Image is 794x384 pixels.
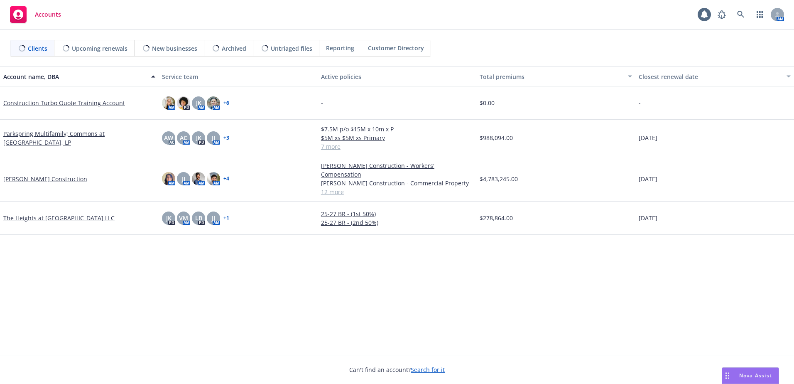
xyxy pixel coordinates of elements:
span: JK [196,98,201,107]
span: Untriaged files [271,44,312,53]
div: Active policies [321,72,473,81]
a: 25-27 BR - (2nd 50%) [321,218,473,227]
div: Total premiums [480,72,622,81]
a: [PERSON_NAME] Construction - Commercial Property [321,179,473,187]
span: VM [179,214,188,222]
div: Closest renewal date [639,72,782,81]
img: photo [162,96,175,110]
span: [DATE] [639,214,657,222]
img: photo [177,96,190,110]
span: New businesses [152,44,197,53]
span: $0.00 [480,98,495,107]
span: Reporting [326,44,354,52]
a: Accounts [7,3,64,26]
a: Construction Turbo Quote Training Account [3,98,125,107]
a: 25-27 BR - (1st 50%) [321,209,473,218]
a: Switch app [752,6,768,23]
span: AW [164,133,173,142]
span: Accounts [35,11,61,18]
a: $5M xs $5M xs Primary [321,133,473,142]
span: $988,094.00 [480,133,513,142]
span: [DATE] [639,175,657,183]
span: JJ [182,175,185,183]
span: $278,864.00 [480,214,513,222]
a: The Heights at [GEOGRAPHIC_DATA] LLC [3,214,115,222]
img: photo [162,172,175,185]
span: $4,783,245.00 [480,175,518,183]
button: Service team [159,66,317,86]
a: $7.5M p/o $15M x 10m x P [321,125,473,133]
button: Nova Assist [722,367,779,384]
a: Search for it [411,366,445,374]
span: Nova Assist [739,372,772,379]
a: + 4 [223,176,229,181]
span: JK [166,214,172,222]
span: Archived [222,44,246,53]
button: Total premiums [476,66,635,86]
img: photo [207,172,220,185]
span: JK [196,133,201,142]
span: Customer Directory [368,44,424,52]
span: Clients [28,44,47,53]
a: Search [733,6,749,23]
a: 7 more [321,142,473,151]
a: [PERSON_NAME] Construction [3,175,87,183]
span: [DATE] [639,133,657,142]
div: Service team [162,72,314,81]
span: AC [180,133,187,142]
div: Account name, DBA [3,72,146,81]
a: Report a Bug [713,6,730,23]
span: JJ [212,133,215,142]
img: photo [207,96,220,110]
a: + 6 [223,101,229,106]
button: Closest renewal date [635,66,794,86]
span: Can't find an account? [349,365,445,374]
span: - [321,98,323,107]
a: + 3 [223,135,229,140]
a: + 1 [223,216,229,221]
a: 12 more [321,187,473,196]
span: JJ [212,214,215,222]
span: - [639,98,641,107]
div: Drag to move [722,368,733,384]
a: Parkspring Multifamily; Commons at [GEOGRAPHIC_DATA], LP [3,129,155,147]
a: [PERSON_NAME] Construction - Workers' Compensation [321,161,473,179]
span: LB [195,214,202,222]
span: Upcoming renewals [72,44,127,53]
img: photo [192,172,205,185]
button: Active policies [318,66,476,86]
